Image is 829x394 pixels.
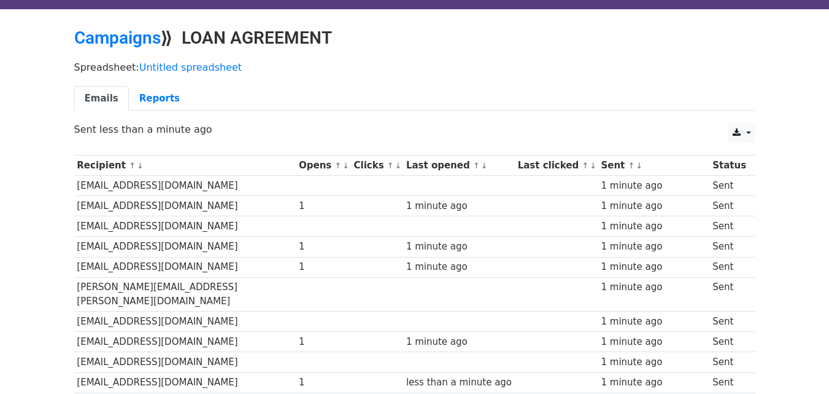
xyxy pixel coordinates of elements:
[74,156,296,176] th: Recipient
[601,199,706,213] div: 1 minute ago
[139,61,242,73] a: Untitled spreadsheet
[137,161,144,170] a: ↓
[129,86,190,111] a: Reports
[299,260,348,274] div: 1
[601,355,706,369] div: 1 minute ago
[709,257,749,277] td: Sent
[406,199,512,213] div: 1 minute ago
[515,156,598,176] th: Last clicked
[74,216,296,237] td: [EMAIL_ADDRESS][DOMAIN_NAME]
[709,352,749,372] td: Sent
[74,196,296,216] td: [EMAIL_ADDRESS][DOMAIN_NAME]
[129,161,136,170] a: ↑
[601,335,706,349] div: 1 minute ago
[601,260,706,274] div: 1 minute ago
[636,161,642,170] a: ↓
[406,376,512,390] div: less than a minute ago
[74,312,296,332] td: [EMAIL_ADDRESS][DOMAIN_NAME]
[590,161,596,170] a: ↓
[74,28,161,48] a: Campaigns
[709,312,749,332] td: Sent
[628,161,635,170] a: ↑
[601,280,706,294] div: 1 minute ago
[74,372,296,393] td: [EMAIL_ADDRESS][DOMAIN_NAME]
[709,332,749,352] td: Sent
[342,161,349,170] a: ↓
[74,257,296,277] td: [EMAIL_ADDRESS][DOMAIN_NAME]
[299,199,348,213] div: 1
[601,315,706,329] div: 1 minute ago
[74,277,296,312] td: [PERSON_NAME][EMAIL_ADDRESS][PERSON_NAME][DOMAIN_NAME]
[74,332,296,352] td: [EMAIL_ADDRESS][DOMAIN_NAME]
[709,277,749,312] td: Sent
[601,179,706,193] div: 1 minute ago
[709,196,749,216] td: Sent
[74,61,755,74] p: Spreadsheet:
[601,376,706,390] div: 1 minute ago
[334,161,341,170] a: ↑
[406,335,512,349] div: 1 minute ago
[709,237,749,257] td: Sent
[299,335,348,349] div: 1
[74,28,755,49] h2: ⟫ LOAN AGREEMENT
[299,240,348,254] div: 1
[598,156,710,176] th: Sent
[74,176,296,196] td: [EMAIL_ADDRESS][DOMAIN_NAME]
[351,156,403,176] th: Clicks
[601,240,706,254] div: 1 minute ago
[481,161,488,170] a: ↓
[406,240,512,254] div: 1 minute ago
[296,156,351,176] th: Opens
[709,156,749,176] th: Status
[74,237,296,257] td: [EMAIL_ADDRESS][DOMAIN_NAME]
[709,216,749,237] td: Sent
[768,335,829,394] iframe: Chat Widget
[403,156,515,176] th: Last opened
[601,219,706,234] div: 1 minute ago
[74,86,129,111] a: Emails
[74,352,296,372] td: [EMAIL_ADDRESS][DOMAIN_NAME]
[473,161,480,170] a: ↑
[709,372,749,393] td: Sent
[74,123,755,136] p: Sent less than a minute ago
[299,376,348,390] div: 1
[387,161,394,170] a: ↑
[582,161,588,170] a: ↑
[395,161,402,170] a: ↓
[709,176,749,196] td: Sent
[406,260,512,274] div: 1 minute ago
